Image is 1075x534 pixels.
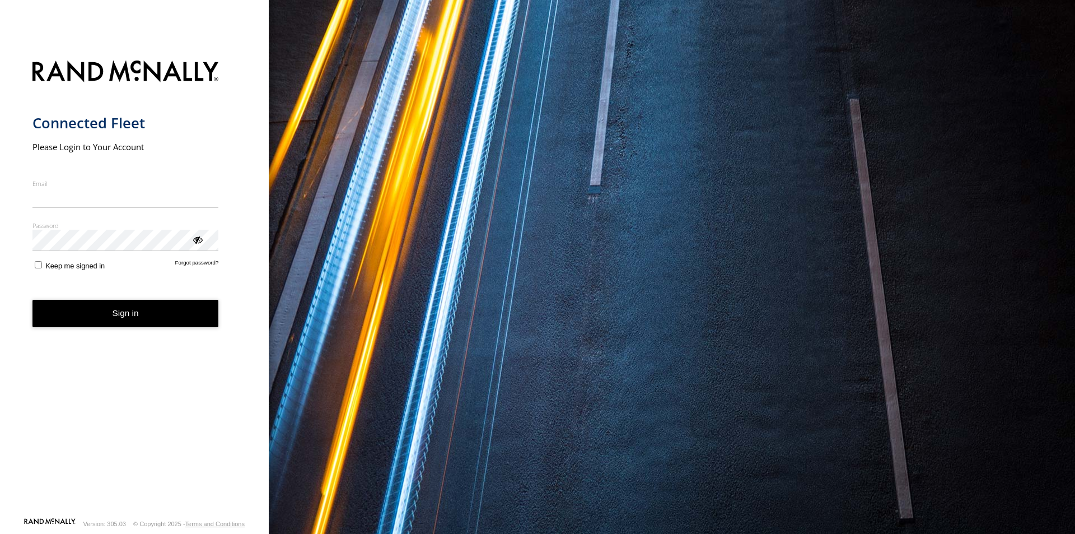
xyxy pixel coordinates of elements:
[45,262,105,270] span: Keep me signed in
[32,54,237,517] form: main
[35,261,42,268] input: Keep me signed in
[32,141,219,152] h2: Please Login to Your Account
[185,521,245,527] a: Terms and Conditions
[24,518,76,530] a: Visit our Website
[32,300,219,327] button: Sign in
[32,114,219,132] h1: Connected Fleet
[32,221,219,230] label: Password
[133,521,245,527] div: © Copyright 2025 -
[32,58,219,87] img: Rand McNally
[32,179,219,188] label: Email
[191,234,203,245] div: ViewPassword
[175,259,219,270] a: Forgot password?
[83,521,126,527] div: Version: 305.03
